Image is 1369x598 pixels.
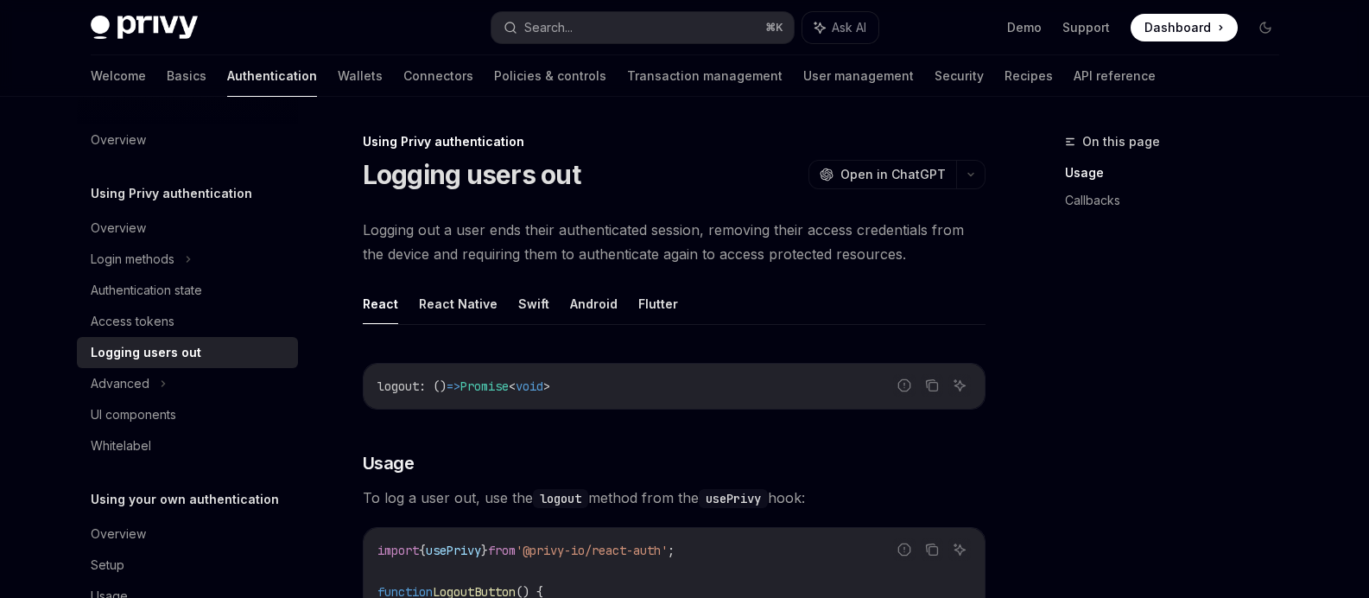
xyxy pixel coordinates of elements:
[524,17,573,38] div: Search...
[516,379,543,394] span: void
[494,55,606,97] a: Policies & controls
[167,55,206,97] a: Basics
[1065,159,1293,187] a: Usage
[363,283,398,324] button: React
[765,21,783,35] span: ⌘ K
[227,55,317,97] a: Authentication
[91,373,149,394] div: Advanced
[77,550,298,581] a: Setup
[488,543,516,558] span: from
[77,430,298,461] a: Whitelabel
[1131,14,1238,41] a: Dashboard
[77,124,298,156] a: Overview
[638,283,678,324] button: Flutter
[426,543,481,558] span: usePrivy
[1007,19,1042,36] a: Demo
[1005,55,1053,97] a: Recipes
[509,379,516,394] span: <
[377,379,419,394] span: logout
[91,555,124,576] div: Setup
[77,399,298,430] a: UI components
[419,379,447,394] span: : ()
[419,283,498,324] button: React Native
[948,374,971,397] button: Ask AI
[91,342,201,363] div: Logging users out
[808,160,956,189] button: Open in ChatGPT
[1062,19,1110,36] a: Support
[363,451,415,475] span: Usage
[91,489,279,510] h5: Using your own authentication
[832,19,866,36] span: Ask AI
[460,379,509,394] span: Promise
[491,12,794,43] button: Search...⌘K
[77,275,298,306] a: Authentication state
[77,213,298,244] a: Overview
[363,159,580,190] h1: Logging users out
[91,249,174,270] div: Login methods
[518,283,549,324] button: Swift
[363,133,986,150] div: Using Privy authentication
[91,130,146,150] div: Overview
[77,337,298,368] a: Logging users out
[363,218,986,266] span: Logging out a user ends their authenticated session, removing their access credentials from the d...
[948,538,971,561] button: Ask AI
[921,374,943,397] button: Copy the contents from the code block
[91,183,252,204] h5: Using Privy authentication
[627,55,783,97] a: Transaction management
[803,55,914,97] a: User management
[91,436,151,456] div: Whitelabel
[893,538,916,561] button: Report incorrect code
[1082,131,1160,152] span: On this page
[91,16,198,40] img: dark logo
[91,311,174,332] div: Access tokens
[935,55,984,97] a: Security
[516,543,668,558] span: '@privy-io/react-auth'
[543,379,550,394] span: >
[447,379,460,394] span: =>
[533,489,588,508] code: logout
[419,543,426,558] span: {
[699,489,768,508] code: usePrivy
[338,55,383,97] a: Wallets
[77,518,298,550] a: Overview
[91,218,146,239] div: Overview
[91,404,176,425] div: UI components
[1074,55,1156,97] a: API reference
[91,55,146,97] a: Welcome
[921,538,943,561] button: Copy the contents from the code block
[802,12,878,43] button: Ask AI
[893,374,916,397] button: Report incorrect code
[363,486,986,510] span: To log a user out, use the method from the hook:
[840,166,946,183] span: Open in ChatGPT
[1252,14,1279,41] button: Toggle dark mode
[1144,19,1211,36] span: Dashboard
[481,543,488,558] span: }
[403,55,473,97] a: Connectors
[77,306,298,337] a: Access tokens
[91,280,202,301] div: Authentication state
[377,543,419,558] span: import
[570,283,618,324] button: Android
[1065,187,1293,214] a: Callbacks
[91,524,146,544] div: Overview
[668,543,675,558] span: ;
